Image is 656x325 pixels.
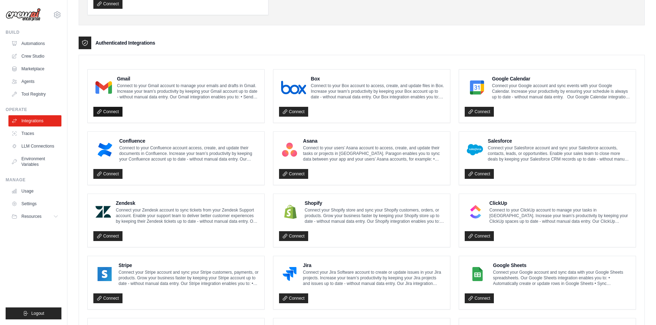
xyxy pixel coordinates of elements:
[95,39,155,46] h3: Authenticated Integrations
[303,145,444,162] p: Connect to your users’ Asana account to access, create, and update their tasks or projects in [GE...
[8,153,61,170] a: Environment Variables
[279,169,308,179] a: Connect
[8,63,61,74] a: Marketplace
[467,80,487,95] img: Google Calendar Logo
[465,231,494,241] a: Connect
[95,267,114,281] img: Stripe Logo
[279,293,308,303] a: Connect
[279,231,308,241] a: Connect
[281,205,300,219] img: Shopify Logo
[31,311,44,316] span: Logout
[303,269,444,286] p: Connect your Jira Software account to create or update issues in your Jira projects. Increase you...
[281,143,298,157] img: Asana Logo
[119,137,259,144] h4: Confluence
[6,8,41,21] img: Logo
[305,207,444,224] p: Connect your Shopify store and sync your Shopify customers, orders, or products. Grow your busine...
[119,262,259,269] h4: Stripe
[488,145,630,162] p: Connect your Salesforce account and sync your Salesforce accounts, contacts, leads, or opportunit...
[311,83,444,100] p: Connect to your Box account to access, create, and update files in Box. Increase your team’s prod...
[116,200,259,207] h4: Zendesk
[305,200,444,207] h4: Shopify
[489,200,630,207] h4: ClickUp
[93,169,122,179] a: Connect
[467,143,483,157] img: Salesforce Logo
[8,51,61,62] a: Crew Studio
[95,205,111,219] img: Zendesk Logo
[93,107,122,117] a: Connect
[116,207,259,224] p: Connect your Zendesk account to sync tickets from your Zendesk Support account. Enable your suppo...
[21,214,41,219] span: Resources
[119,269,259,286] p: Connect your Stripe account and sync your Stripe customers, payments, or products. Grow your busi...
[6,30,61,35] div: Build
[8,128,61,139] a: Traces
[8,211,61,222] button: Resources
[8,198,61,209] a: Settings
[95,143,114,157] img: Confluence Logo
[489,207,630,224] p: Connect to your ClickUp account to manage your tasks in [GEOGRAPHIC_DATA]. Increase your team’s p...
[8,115,61,126] a: Integrations
[465,169,494,179] a: Connect
[465,107,494,117] a: Connect
[303,262,444,269] h4: Jira
[117,75,259,82] h4: Gmail
[93,293,122,303] a: Connect
[493,262,630,269] h4: Google Sheets
[6,177,61,183] div: Manage
[8,186,61,197] a: Usage
[117,83,259,100] p: Connect to your Gmail account to manage your emails and drafts in Gmail. Increase your team’s pro...
[8,38,61,49] a: Automations
[119,145,259,162] p: Connect to your Confluence account access, create, and update their documents in Confluence. Incr...
[279,107,308,117] a: Connect
[492,75,630,82] h4: Google Calendar
[467,205,484,219] img: ClickUp Logo
[493,269,630,286] p: Connect your Google account and sync data with your Google Sheets spreadsheets. Our Google Sheets...
[488,137,630,144] h4: Salesforce
[95,80,112,95] img: Gmail Logo
[467,267,488,281] img: Google Sheets Logo
[6,107,61,112] div: Operate
[311,75,444,82] h4: Box
[8,89,61,100] a: Tool Registry
[492,83,630,100] p: Connect your Google account and sync events with your Google Calendar. Increase your productivity...
[303,137,444,144] h4: Asana
[281,267,298,281] img: Jira Logo
[6,307,61,319] button: Logout
[465,293,494,303] a: Connect
[281,80,306,95] img: Box Logo
[8,76,61,87] a: Agents
[8,141,61,152] a: LLM Connections
[93,231,122,241] a: Connect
